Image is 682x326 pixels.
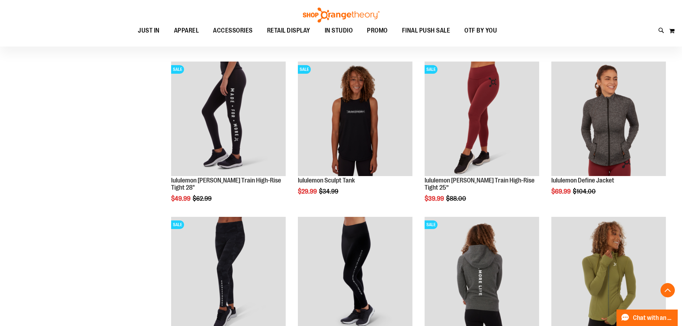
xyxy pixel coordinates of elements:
[302,8,381,23] img: Shop Orangetheory
[319,188,339,195] span: $34.99
[298,188,318,195] span: $29.99
[131,23,167,39] a: JUST IN
[171,62,286,177] a: Product image for lululemon Wunder Train High-Rise Tight 28"SALE
[267,23,310,39] span: RETAIL DISPLAY
[213,23,253,39] span: ACCESSORIES
[548,58,669,213] div: product
[298,177,355,184] a: lululemon Sculpt Tank
[168,58,289,220] div: product
[425,220,437,229] span: SALE
[171,220,184,229] span: SALE
[318,23,360,39] a: IN STUDIO
[193,195,213,202] span: $62.99
[171,195,192,202] span: $49.99
[360,23,395,39] a: PROMO
[661,283,675,297] button: Back To Top
[551,62,666,176] img: product image for 1529891
[138,23,160,39] span: JUST IN
[325,23,353,39] span: IN STUDIO
[425,65,437,74] span: SALE
[260,23,318,39] a: RETAIL DISPLAY
[446,195,467,202] span: $88.00
[298,65,311,74] span: SALE
[421,58,543,220] div: product
[171,65,184,74] span: SALE
[425,195,445,202] span: $39.99
[425,177,535,191] a: lululemon [PERSON_NAME] Train High-Rise Tight 25”
[395,23,458,39] a: FINAL PUSH SALE
[206,23,260,39] a: ACCESSORIES
[294,58,416,213] div: product
[367,23,388,39] span: PROMO
[457,23,504,39] a: OTF BY YOU
[551,177,614,184] a: lululemon Define Jacket
[616,310,678,326] button: Chat with an Expert
[633,315,673,321] span: Chat with an Expert
[171,177,281,191] a: lululemon [PERSON_NAME] Train High-Rise Tight 28"
[174,23,199,39] span: APPAREL
[402,23,450,39] span: FINAL PUSH SALE
[425,62,539,176] img: Product image for lululemon Wunder Train High-Rise Tight 25”
[171,62,286,176] img: Product image for lululemon Wunder Train High-Rise Tight 28"
[551,188,572,195] span: $69.99
[425,62,539,177] a: Product image for lululemon Wunder Train High-Rise Tight 25”SALE
[167,23,206,39] a: APPAREL
[573,188,597,195] span: $104.00
[298,62,412,176] img: Product image for lululemon Sculpt Tank
[298,62,412,177] a: Product image for lululemon Sculpt TankSALE
[464,23,497,39] span: OTF BY YOU
[551,62,666,177] a: product image for 1529891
